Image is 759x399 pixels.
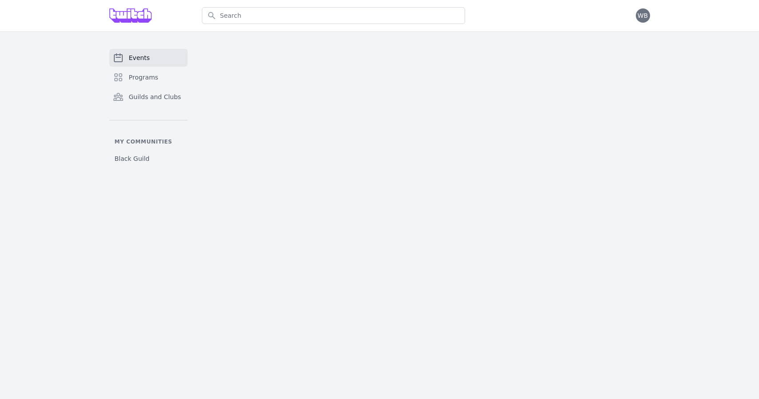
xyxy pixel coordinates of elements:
span: Programs [129,73,158,82]
span: Guilds and Clubs [129,92,181,101]
span: WB [638,12,648,19]
a: Black Guild [109,151,188,167]
a: Guilds and Clubs [109,88,188,106]
a: Events [109,49,188,67]
img: Grove [109,8,152,23]
p: My communities [109,138,188,145]
input: Search [202,7,465,24]
span: Black Guild [115,154,150,163]
a: Programs [109,68,188,86]
button: WB [636,8,650,23]
span: Events [129,53,150,62]
nav: Sidebar [109,49,188,167]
